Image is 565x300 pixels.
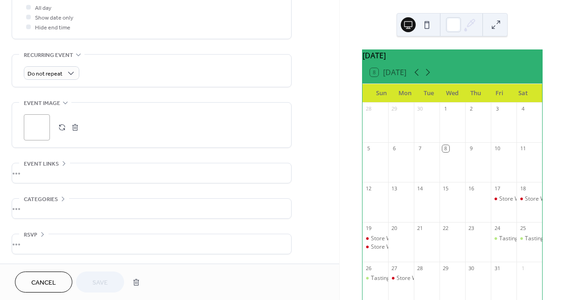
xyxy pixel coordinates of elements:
div: ••• [12,163,291,183]
div: Store Wine Tasting [499,195,548,203]
div: 30 [468,265,475,272]
div: 19 [365,225,372,232]
div: 29 [442,265,449,272]
div: ••• [12,234,291,254]
div: Tasting [525,235,544,243]
div: 13 [391,185,398,192]
span: Categories [24,195,58,204]
div: 12 [365,185,372,192]
span: Hide end time [35,23,70,33]
span: RSVP [24,230,37,240]
div: 9 [468,145,475,152]
div: 27 [391,265,398,272]
div: 7 [417,145,424,152]
div: Store Wine Tasting [371,235,420,243]
div: Store Wine Tasting [516,195,542,203]
div: Sat [511,84,535,103]
div: Mon [393,84,417,103]
div: 25 [519,225,526,232]
span: Event links [24,159,59,169]
div: Fri [488,84,511,103]
div: Store Wine Tasting [363,235,388,243]
div: Tue [417,84,440,103]
div: 30 [417,105,424,112]
div: 10 [494,145,501,152]
div: Store Wine Tasting [371,243,420,251]
div: 29 [391,105,398,112]
div: 21 [417,225,424,232]
div: 6 [391,145,398,152]
div: 26 [365,265,372,272]
div: Thu [464,84,488,103]
div: 22 [442,225,449,232]
div: 15 [442,185,449,192]
div: 8 [442,145,449,152]
div: 16 [468,185,475,192]
div: 5 [365,145,372,152]
div: Sun [370,84,393,103]
div: Tasting [363,274,388,282]
div: 18 [519,185,526,192]
span: Do not repeat [28,69,63,79]
div: 20 [391,225,398,232]
div: 3 [494,105,501,112]
div: 14 [417,185,424,192]
div: Tasting [371,274,390,282]
span: Cancel [31,278,56,288]
div: 11 [519,145,526,152]
div: Wed [440,84,464,103]
div: 31 [494,265,501,272]
div: 4 [519,105,526,112]
div: 1 [442,105,449,112]
div: ••• [12,199,291,218]
div: Store Wine Tasting [363,243,388,251]
div: 23 [468,225,475,232]
span: Recurring event [24,50,73,60]
div: 2 [468,105,475,112]
div: Tasting [499,235,518,243]
div: 28 [417,265,424,272]
div: Tasting [516,235,542,243]
div: Tasting [491,235,516,243]
span: Event image [24,98,60,108]
div: ; [24,114,50,140]
span: Show date only [35,13,73,23]
div: Store Wine Tasting [491,195,516,203]
button: Cancel [15,272,72,293]
span: All day [35,3,51,13]
div: Store Wine Tasting [397,274,446,282]
div: 1 [519,265,526,272]
div: 24 [494,225,501,232]
div: 17 [494,185,501,192]
div: [DATE] [363,50,542,61]
div: Store Wine Tasting [388,274,414,282]
div: 28 [365,105,372,112]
